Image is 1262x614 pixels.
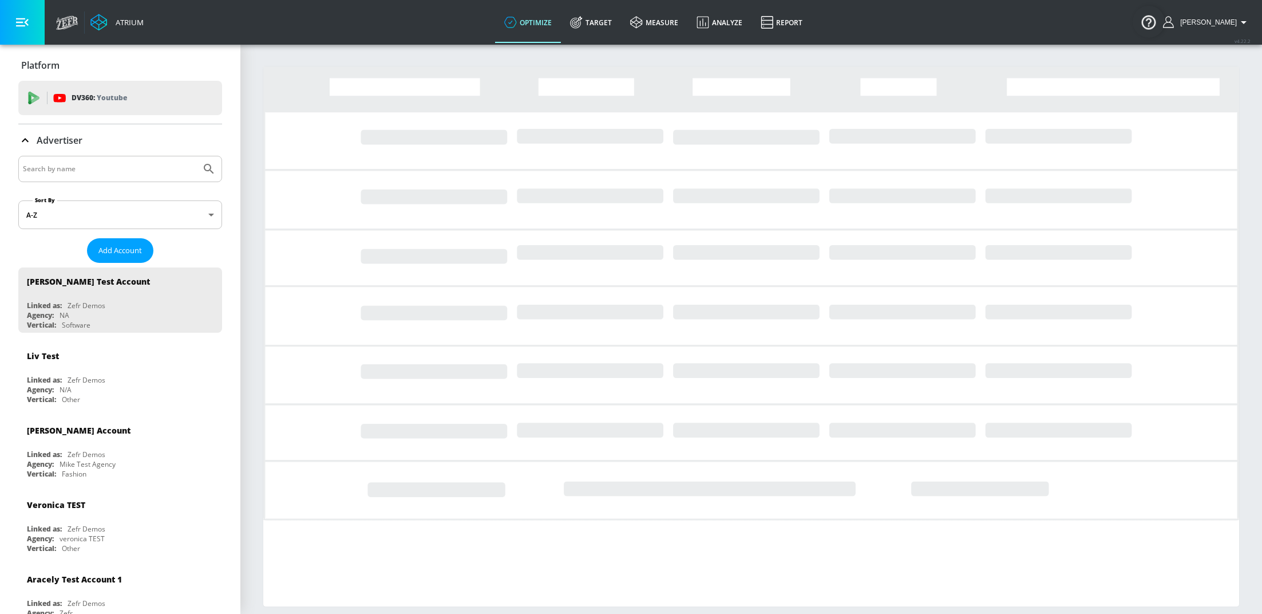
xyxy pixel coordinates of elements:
[751,2,812,43] a: Report
[621,2,687,43] a: measure
[27,276,150,287] div: [PERSON_NAME] Test Account
[27,320,56,330] div: Vertical:
[18,342,222,407] div: Liv TestLinked as:Zefr DemosAgency:N/AVertical:Other
[687,2,751,43] a: Analyze
[18,200,222,229] div: A-Z
[27,450,62,459] div: Linked as:
[23,162,196,176] input: Search by name
[62,469,86,479] div: Fashion
[27,534,54,544] div: Agency:
[60,310,69,320] div: NA
[33,196,57,204] label: Sort By
[18,81,222,115] div: DV360: Youtube
[1176,18,1237,26] span: login as: stephanie.wolklin@zefr.com
[60,459,116,469] div: Mike Test Agency
[18,267,222,333] div: [PERSON_NAME] Test AccountLinked as:Zefr DemosAgency:NAVertical:Software
[1133,6,1165,38] button: Open Resource Center
[27,351,59,361] div: Liv Test
[18,416,222,482] div: [PERSON_NAME] AccountLinked as:Zefr DemosAgency:Mike Test AgencyVertical:Fashion
[60,534,105,544] div: veronica TEST
[27,375,62,385] div: Linked as:
[27,574,122,585] div: Aracely Test Account 1
[27,469,56,479] div: Vertical:
[98,244,142,257] span: Add Account
[97,92,127,104] p: Youtube
[18,491,222,556] div: Veronica TESTLinked as:Zefr DemosAgency:veronica TESTVertical:Other
[68,524,105,534] div: Zefr Demos
[18,124,222,156] div: Advertiser
[27,301,62,310] div: Linked as:
[21,59,60,72] p: Platform
[1163,15,1251,29] button: [PERSON_NAME]
[68,599,105,608] div: Zefr Demos
[111,17,144,27] div: Atrium
[27,499,85,510] div: Veronica TEST
[90,14,144,31] a: Atrium
[60,385,72,395] div: N/A
[62,544,80,553] div: Other
[27,524,62,534] div: Linked as:
[62,395,80,404] div: Other
[27,425,130,436] div: [PERSON_NAME] Account
[68,301,105,310] div: Zefr Demos
[27,395,56,404] div: Vertical:
[27,544,56,553] div: Vertical:
[18,49,222,81] div: Platform
[27,459,54,469] div: Agency:
[561,2,621,43] a: Target
[87,238,153,263] button: Add Account
[37,134,82,147] p: Advertiser
[27,385,54,395] div: Agency:
[68,450,105,459] div: Zefr Demos
[27,310,54,320] div: Agency:
[27,599,62,608] div: Linked as:
[68,375,105,385] div: Zefr Demos
[495,2,561,43] a: optimize
[1235,38,1251,44] span: v 4.22.2
[62,320,90,330] div: Software
[72,92,127,104] p: DV360:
